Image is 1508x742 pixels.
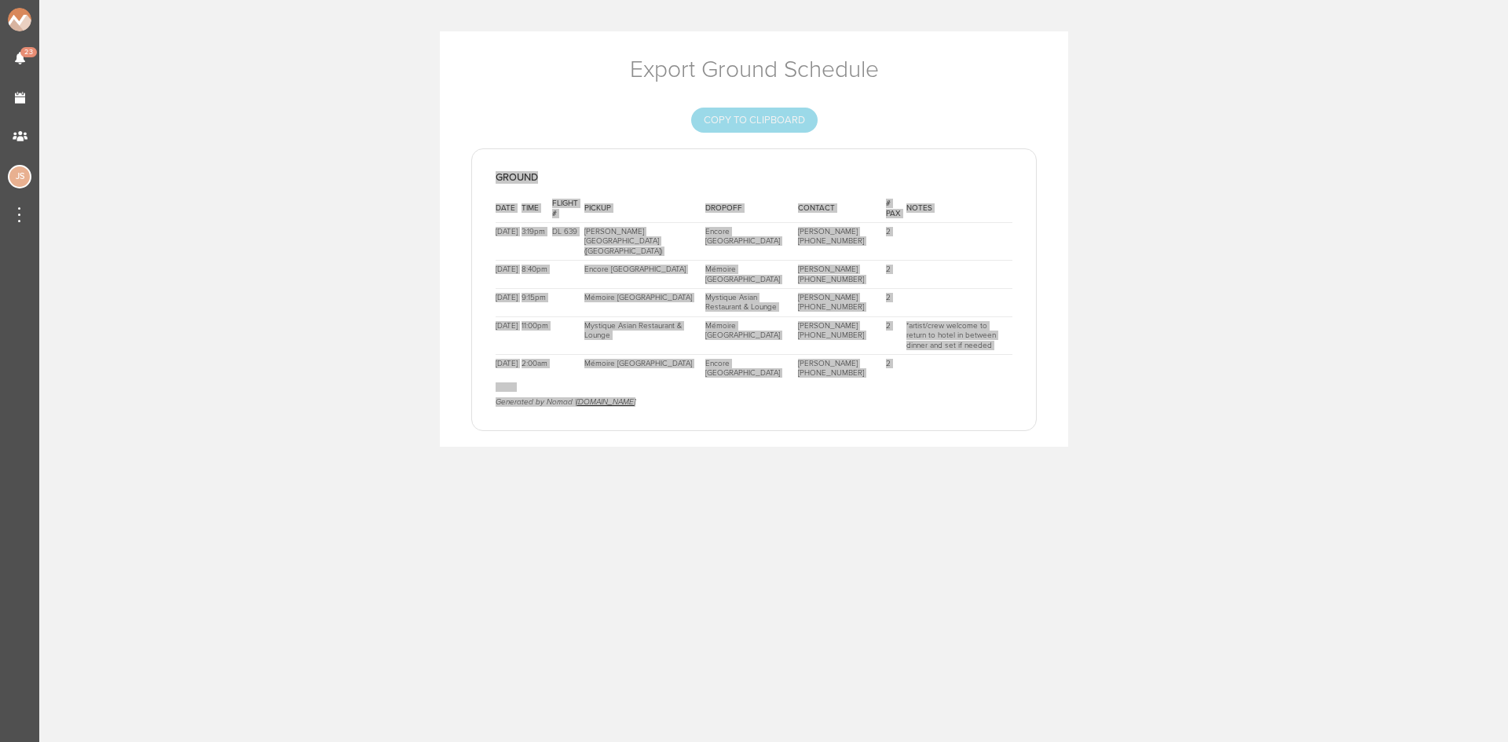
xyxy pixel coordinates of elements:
[906,316,1012,354] td: *artist/crew welcome to return to hotel in between dinner and set if needed
[584,223,705,261] td: [PERSON_NAME][GEOGRAPHIC_DATA] ([GEOGRAPHIC_DATA])
[522,289,552,317] td: 9:15pm
[584,195,705,222] td: Pickup
[886,223,907,261] td: 2
[496,390,635,406] span: Generated by Nomad |
[798,261,886,289] td: [PERSON_NAME] [PHONE_NUMBER]
[496,261,522,289] td: [DATE]
[522,261,552,289] td: 8:40pm
[8,165,31,188] div: Jessica Smith
[798,354,886,382] td: [PERSON_NAME] [PHONE_NUMBER]
[798,316,886,354] td: [PERSON_NAME] [PHONE_NUMBER]
[496,289,522,317] td: [DATE]
[522,354,552,382] td: 2:00am
[522,223,552,261] td: 3:19pm
[584,289,705,317] td: Mémoire [GEOGRAPHIC_DATA]
[705,195,799,222] td: Dropoff
[496,223,522,261] td: [DATE]
[496,354,522,382] td: [DATE]
[552,195,584,222] td: Flight #
[8,8,97,31] img: NOMAD
[496,195,522,222] td: Date
[522,316,552,354] td: 11:00pm
[886,316,907,354] td: 2
[584,354,705,382] td: Mémoire [GEOGRAPHIC_DATA]
[886,261,907,289] td: 2
[906,195,1012,222] td: Notes
[496,173,538,195] p: Ground
[471,55,1037,84] h4: Export Ground Schedule
[705,289,799,317] td: Mystique Asian Restaurant & Lounge
[584,316,705,354] td: Mystique Asian Restaurant & Lounge
[705,261,799,289] td: Mémoire [GEOGRAPHIC_DATA]
[886,354,907,382] td: 2
[496,316,522,354] td: [DATE]
[576,397,635,407] a: [DOMAIN_NAME]
[705,316,799,354] td: Mémoire [GEOGRAPHIC_DATA]
[886,289,907,317] td: 2
[584,261,705,289] td: Encore [GEOGRAPHIC_DATA]
[705,354,799,382] td: Encore [GEOGRAPHIC_DATA]
[798,289,886,317] td: [PERSON_NAME] [PHONE_NUMBER]
[798,195,886,222] td: Contact
[705,223,799,261] td: Encore [GEOGRAPHIC_DATA]
[522,195,552,222] td: Time
[691,108,818,133] button: Copy to Clipboard
[886,195,907,222] td: # PAX
[552,223,584,261] td: DL 639
[798,223,886,261] td: [PERSON_NAME] [PHONE_NUMBER]
[20,47,37,57] span: 23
